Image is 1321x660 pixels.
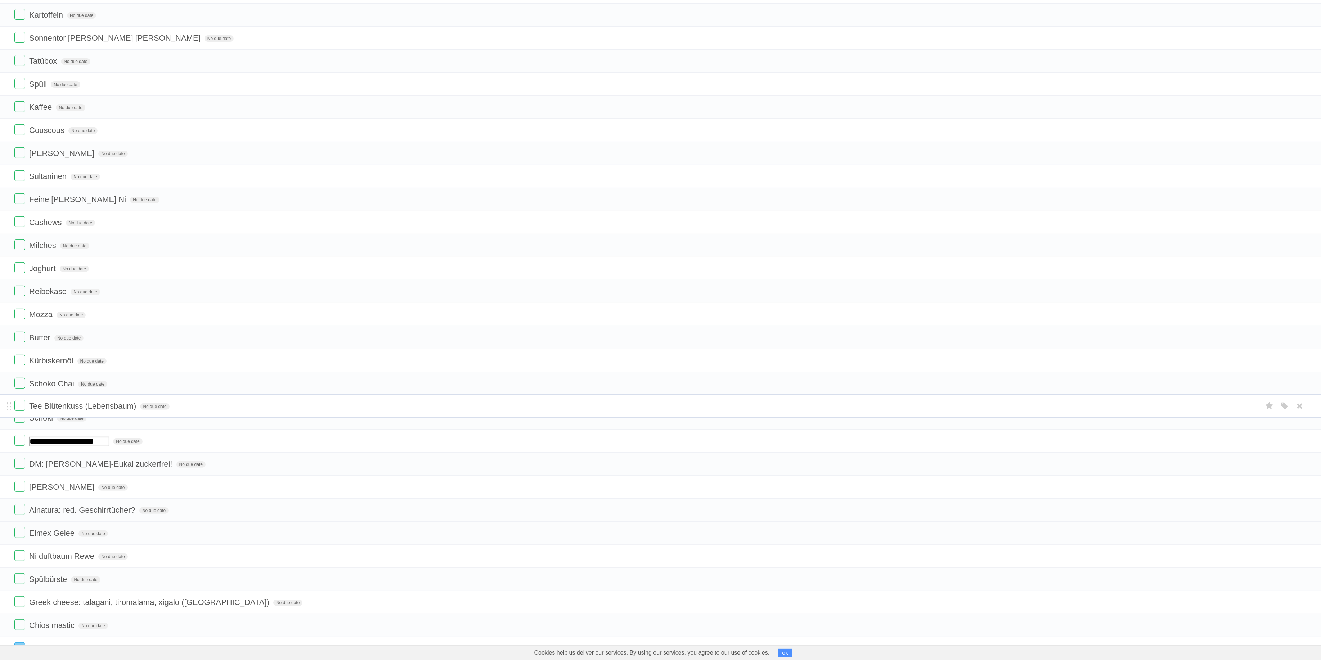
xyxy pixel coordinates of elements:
label: Done [14,262,25,273]
label: Star task [1263,400,1276,412]
label: Done [14,286,25,296]
label: Done [14,435,25,446]
label: Done [14,124,25,135]
span: Elmex Gelee [29,529,76,538]
span: No due date [176,461,206,468]
span: Schoko Chai [29,379,76,388]
span: DM: [PERSON_NAME]-Eukal zuckerfrei! [29,459,174,468]
span: Kartoffeln [29,10,65,19]
label: Done [14,378,25,389]
span: Kaffee [29,103,54,112]
label: Done [14,355,25,365]
span: Joghurt [29,264,57,273]
span: Greek cheese: talagani, tiromalama, xigalo ([GEOGRAPHIC_DATA]) [29,598,271,607]
label: Done [14,147,25,158]
span: Couscous [29,126,66,135]
label: Done [14,573,25,584]
label: Done [14,596,25,607]
span: No due date [67,12,96,19]
span: No due date [60,266,89,272]
span: No due date [68,127,98,134]
span: No due date [205,35,234,42]
span: No due date [273,600,302,606]
label: Done [14,32,25,43]
span: Sonnentor [PERSON_NAME] [PERSON_NAME] [29,33,202,42]
label: Done [14,309,25,319]
label: Done [14,170,25,181]
span: No due date [54,335,84,341]
span: No due date [78,623,108,629]
span: No due date [98,553,127,560]
span: No due date [56,104,85,111]
span: No due date [78,530,108,537]
span: Tatübox [29,57,59,66]
label: Done [14,78,25,89]
span: No due date [60,243,89,249]
span: Feine [PERSON_NAME] Ni [29,195,128,204]
span: No due date [140,403,169,410]
span: No due date [71,174,100,180]
label: Done [14,400,25,411]
span: No due date [130,197,159,203]
span: No due date [98,151,127,157]
span: Cashews [29,218,63,227]
label: Done [14,619,25,630]
span: Sultaninen [29,172,68,181]
label: Done [14,216,25,227]
label: Done [14,239,25,250]
span: No due date [57,312,86,318]
label: Done [14,642,25,653]
span: No due date [71,576,100,583]
span: Mozza [29,310,54,319]
span: Reibekäse [29,287,68,296]
span: Spüli [29,80,49,89]
span: Spülbürste [29,575,69,584]
span: Chios mastic [29,621,76,630]
span: No due date [51,81,80,88]
label: Done [14,527,25,538]
span: Butter [29,333,52,342]
label: Done [14,504,25,515]
label: Done [14,332,25,342]
span: Tee Blütenkuss (Lebensbaum) [29,401,138,410]
span: No due date [66,220,95,226]
label: Done [14,458,25,469]
span: No due date [98,484,127,491]
span: No due date [77,358,107,364]
button: OK [778,649,792,657]
span: No due date [57,415,86,422]
span: Schoki [29,413,55,422]
span: Milches [29,241,58,250]
label: Done [14,481,25,492]
label: Done [14,55,25,66]
span: No due date [71,289,100,295]
span: [PERSON_NAME] [29,149,96,158]
span: Alnatura: red. Geschirrtücher? [29,506,137,515]
span: Cookies help us deliver our services. By using our services, you agree to our use of cookies. [527,646,777,660]
label: Done [14,101,25,112]
span: No due date [78,381,107,387]
label: Done [14,193,25,204]
span: Ni duftbaum Rewe [29,552,96,561]
span: No due date [61,58,90,65]
span: Kürbiskernöl [29,356,75,365]
span: No due date [139,507,169,514]
span: No due date [113,438,142,445]
span: [PERSON_NAME] [29,482,96,491]
span: Pinselreiniger? [29,644,84,653]
label: Done [14,550,25,561]
label: Done [14,9,25,20]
